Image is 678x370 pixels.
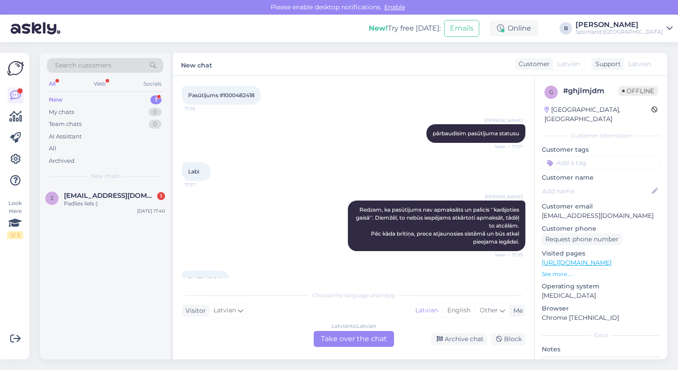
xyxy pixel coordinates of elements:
span: Seen ✓ 17:37 [489,143,523,150]
p: Notes [542,345,660,354]
label: New chat [181,58,212,70]
div: Sportland [GEOGRAPHIC_DATA] [576,28,663,35]
span: j [51,195,53,201]
span: Offline [619,86,658,96]
span: Latvian [213,306,236,315]
span: [PERSON_NAME] [485,193,523,200]
p: Visited pages [542,249,660,258]
div: Customer information [542,132,660,140]
div: Choose the language and reply [182,291,525,299]
p: Chrome [TECHNICAL_ID] [542,313,660,323]
span: Search customers [55,61,111,70]
span: Padlies liels (: [188,276,223,283]
span: Redzam, ka pasūtījums nav apmaksāts un palicis ''karājoties gaisā''. Diemžēl, to nebūs iespējams ... [356,206,520,245]
p: [MEDICAL_DATA] [542,291,660,300]
div: 0 [149,108,162,117]
input: Add name [542,186,650,196]
div: Archive chat [431,333,487,345]
span: pārbaudīsim pasūtījuma statusu [433,130,519,137]
div: Extra [542,331,660,339]
span: Pasūtījums #1000482418 [188,92,255,98]
span: jancitis2468@gmail.com [64,192,156,200]
div: # ghjlmjdm [563,86,619,96]
input: Add a tag [542,156,660,169]
div: 1 [150,95,162,104]
div: AI Assistant [49,132,82,141]
div: Socials [142,78,163,90]
a: [PERSON_NAME]Sportland [GEOGRAPHIC_DATA] [576,21,673,35]
p: Customer email [542,202,660,211]
p: Customer name [542,173,660,182]
p: Operating system [542,282,660,291]
div: Archived [49,157,75,165]
span: Other [480,306,498,314]
div: Request phone number [542,233,622,245]
div: Latvian to Latvian [331,322,376,330]
button: Emails [444,20,479,37]
a: [URL][DOMAIN_NAME] [542,259,611,267]
div: English [442,304,475,317]
div: Try free [DATE]: [369,23,441,34]
div: 2 / 3 [7,231,23,239]
div: Support [592,59,621,69]
div: [PERSON_NAME] [576,21,663,28]
div: Take over the chat [314,331,394,347]
div: Me [510,306,523,315]
div: Visitor [182,306,206,315]
div: New [49,95,63,104]
span: Seen ✓ 17:39 [489,252,523,258]
p: Customer tags [542,145,660,154]
span: 17:36 [185,105,218,112]
div: Web [92,78,107,90]
div: Customer [515,59,550,69]
div: Look Here [7,199,23,239]
div: Latvian [411,304,442,317]
div: My chats [49,108,74,117]
span: Latvian [628,59,651,69]
p: [EMAIL_ADDRESS][DOMAIN_NAME] [542,211,660,220]
div: Online [490,20,538,36]
div: Block [491,333,525,345]
p: See more ... [542,270,660,278]
div: Padlies liels (: [64,200,165,208]
div: B [560,22,572,35]
div: [DATE] 17:40 [137,208,165,214]
span: Labi [188,168,199,175]
span: Enable [382,3,408,11]
p: Browser [542,304,660,313]
div: All [47,78,57,90]
span: 17:37 [185,181,218,188]
img: Askly Logo [7,60,24,77]
div: All [49,144,56,153]
span: Latvian [557,59,580,69]
span: [PERSON_NAME] [485,117,523,124]
div: [GEOGRAPHIC_DATA], [GEOGRAPHIC_DATA] [544,105,651,124]
div: 1 [157,192,165,200]
span: New chats [91,172,119,180]
div: Team chats [49,120,82,129]
b: New! [369,24,388,32]
span: g [549,89,553,95]
p: Customer phone [542,224,660,233]
div: 0 [149,120,162,129]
